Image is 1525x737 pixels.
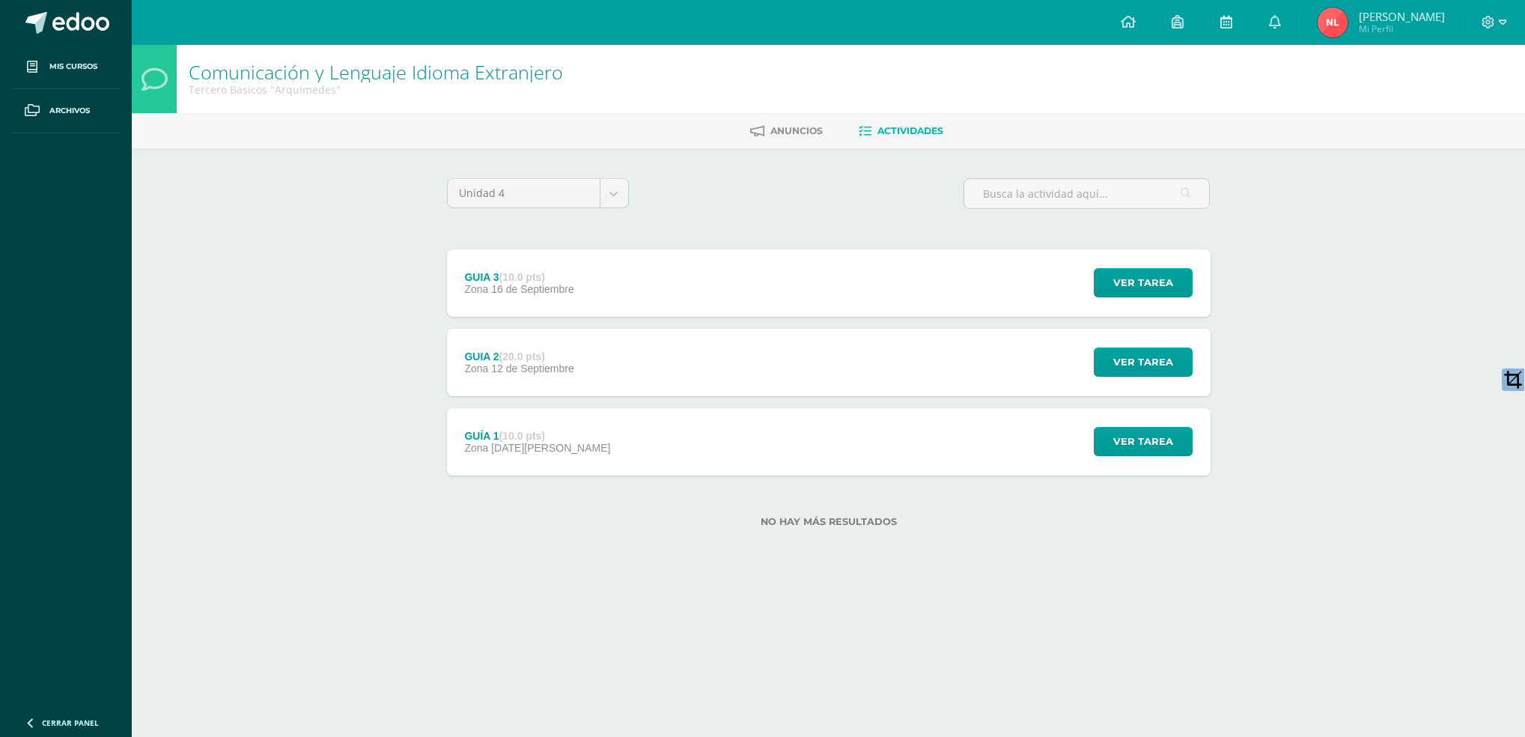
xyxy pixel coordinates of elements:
span: Archivos [49,105,90,117]
button: Ver tarea [1094,268,1193,297]
span: 16 de Septiembre [491,283,574,295]
strong: (10.0 pts) [499,271,545,283]
div: Tercero Básicos 'Arquimedes' [189,82,563,97]
a: Archivos [12,89,120,133]
span: Zona [464,442,488,454]
a: Anuncios [750,119,823,143]
a: Mis cursos [12,45,120,89]
div: GUÍA 1 [464,430,610,442]
label: No hay más resultados [447,516,1211,527]
span: Zona [464,363,488,374]
div: GUIA 3 [464,271,573,283]
span: 12 de Septiembre [491,363,574,374]
span: Ver tarea [1113,428,1173,455]
span: [DATE][PERSON_NAME] [491,442,610,454]
a: Unidad 4 [448,179,628,207]
span: Cerrar panel [42,718,99,728]
span: Ver tarea [1113,348,1173,376]
span: Mi Perfil [1359,22,1445,35]
a: Comunicación y Lenguaje Idioma Extranjero [189,59,563,85]
strong: (10.0 pts) [499,430,545,442]
span: Zona [464,283,488,295]
button: Ver tarea [1094,427,1193,456]
span: Ver tarea [1113,269,1173,297]
input: Busca la actividad aquí... [964,179,1209,208]
span: Actividades [877,125,943,136]
img: 0bd96b76678b5aa360396f1394bde56b.png [1318,7,1348,37]
a: Actividades [859,119,943,143]
h1: Comunicación y Lenguaje Idioma Extranjero [189,61,563,82]
span: Mis cursos [49,61,97,73]
span: [PERSON_NAME] [1359,9,1445,24]
span: Anuncios [770,125,823,136]
button: Ver tarea [1094,348,1193,377]
div: GUIA 2 [464,351,573,363]
span: Unidad 4 [459,179,588,207]
strong: (20.0 pts) [499,351,545,363]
